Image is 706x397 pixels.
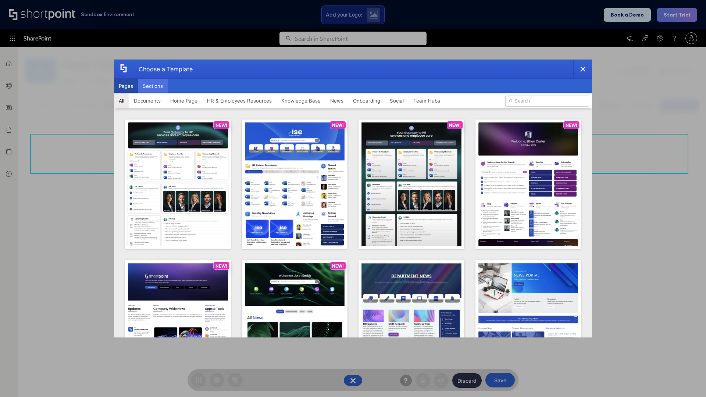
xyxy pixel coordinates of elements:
button: Knowledge Base [277,93,325,108]
button: Pages [114,79,138,93]
button: News [325,93,348,108]
iframe: Chat Widget [669,362,706,397]
p: NEW! [566,122,577,128]
p: NEW! [215,122,227,128]
button: HR & Employees Resources [202,93,277,108]
button: Team Hubs [409,93,445,108]
p: NEW! [449,122,461,128]
div: template selector [114,60,592,337]
p: NEW! [215,263,227,269]
button: Sections [138,79,168,93]
div: Choose a Template [133,60,193,78]
button: Documents [129,93,165,108]
button: Social [385,93,409,108]
button: Home Page [165,93,202,108]
p: NEW! [332,263,344,269]
input: Search [505,96,589,107]
button: Onboarding [348,93,385,108]
button: All [114,93,129,108]
p: NEW! [332,122,344,128]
